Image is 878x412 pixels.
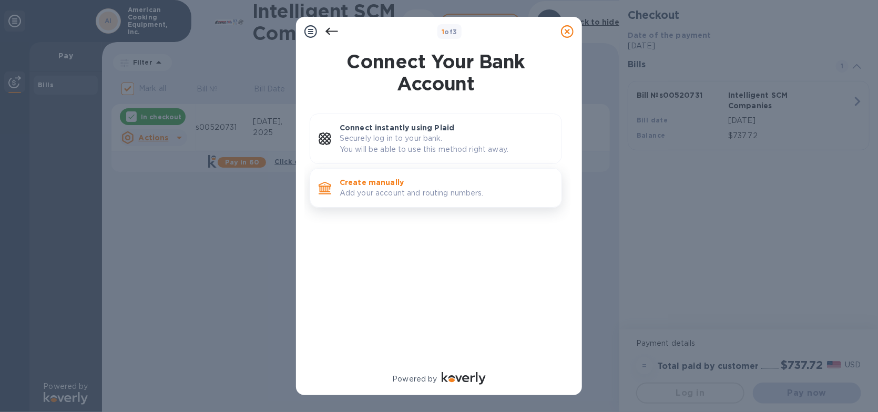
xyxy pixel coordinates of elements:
span: 1 [442,28,444,36]
b: of 3 [442,28,457,36]
p: Powered by [392,374,437,385]
p: Add your account and routing numbers. [340,188,553,199]
h1: Connect Your Bank Account [305,50,566,95]
p: Securely log in to your bank. You will be able to use this method right away. [340,133,553,155]
p: Connect instantly using Plaid [340,122,553,133]
p: Create manually [340,177,553,188]
img: Logo [442,372,486,385]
